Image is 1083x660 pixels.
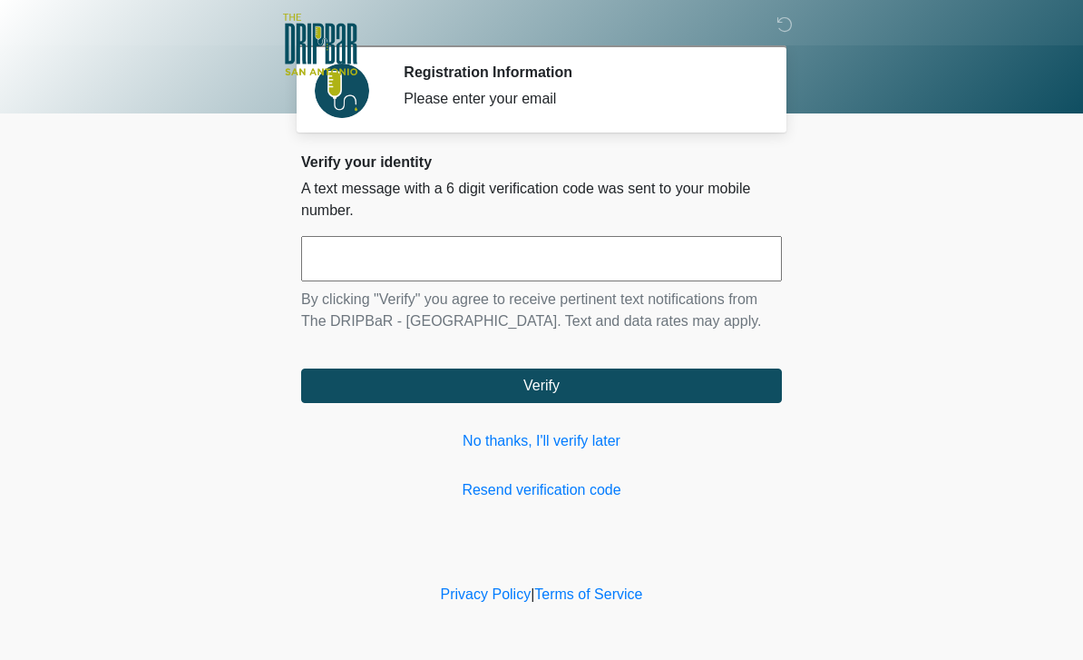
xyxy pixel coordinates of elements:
[301,369,782,403] button: Verify
[531,586,534,602] a: |
[404,88,755,110] div: Please enter your email
[441,586,532,602] a: Privacy Policy
[315,64,369,118] img: Agent Avatar
[301,430,782,452] a: No thanks, I'll verify later
[534,586,642,602] a: Terms of Service
[301,289,782,332] p: By clicking "Verify" you agree to receive pertinent text notifications from The DRIPBaR - [GEOGRA...
[301,479,782,501] a: Resend verification code
[301,153,782,171] h2: Verify your identity
[283,14,357,77] img: The DRIPBaR - San Antonio Fossil Creek Logo
[301,178,782,222] p: A text message with a 6 digit verification code was sent to your mobile number.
